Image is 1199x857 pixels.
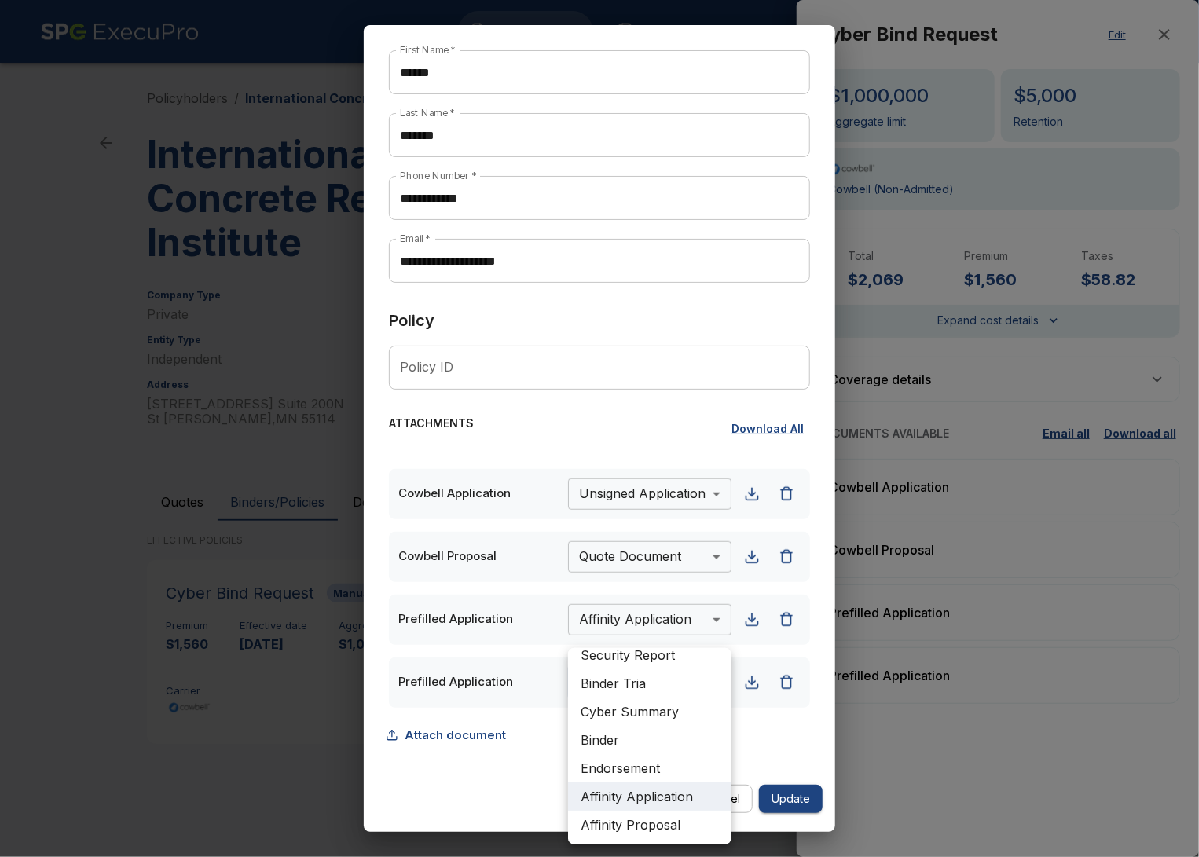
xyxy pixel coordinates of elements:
[568,698,731,726] li: Cyber Summary
[568,669,731,698] li: Binder Tria
[568,754,731,782] li: Endorsement
[568,726,731,754] li: Binder
[568,641,731,669] li: Security Report
[568,782,731,811] li: Affinity Application
[568,811,731,839] li: Affinity Proposal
